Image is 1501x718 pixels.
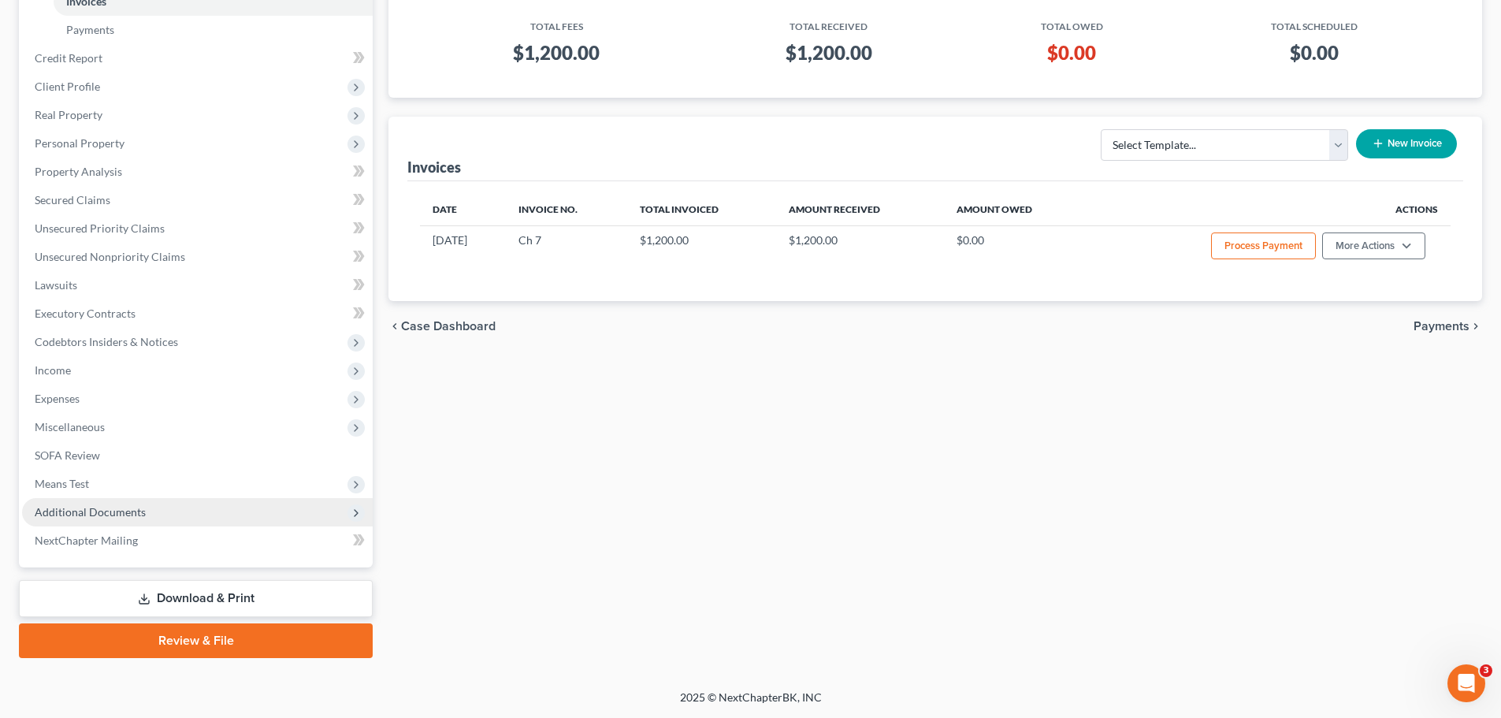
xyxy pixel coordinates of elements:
span: Client Profile [35,80,100,93]
span: Unsecured Nonpriority Claims [35,250,185,263]
iframe: Intercom live chat [1447,664,1485,702]
a: Payments [54,16,373,44]
th: Total Invoiced [627,194,776,225]
button: Payments chevron_right [1414,320,1482,333]
i: chevron_right [1469,320,1482,333]
span: Expenses [35,392,80,405]
span: Means Test [35,477,89,490]
th: Total Scheduled [1178,11,1451,34]
td: $1,200.00 [776,225,943,270]
th: Invoice No. [506,194,627,225]
span: Property Analysis [35,165,122,178]
button: Process Payment [1211,233,1316,259]
span: Real Property [35,108,102,121]
span: Lawsuits [35,278,77,292]
th: Total Owed [965,11,1178,34]
a: Property Analysis [22,158,373,186]
i: chevron_left [388,320,401,333]
span: Personal Property [35,136,124,150]
span: Case Dashboard [401,320,496,333]
h3: $1,200.00 [705,40,953,65]
th: Date [420,194,506,225]
button: chevron_left Case Dashboard [388,320,496,333]
span: Codebtors Insiders & Notices [35,335,178,348]
th: Total Fees [420,11,693,34]
div: Invoices [407,158,461,177]
a: Lawsuits [22,271,373,299]
span: Payments [1414,320,1469,333]
th: Actions [1089,194,1451,225]
span: Payments [66,23,114,36]
th: Amount Owed [944,194,1089,225]
a: NextChapter Mailing [22,526,373,555]
a: Credit Report [22,44,373,73]
h3: $0.00 [1191,40,1438,65]
span: 3 [1480,664,1492,677]
button: More Actions [1322,233,1425,259]
span: Miscellaneous [35,420,105,433]
span: Credit Report [35,51,102,65]
h3: $0.00 [978,40,1165,65]
td: $0.00 [944,225,1089,270]
a: Download & Print [19,580,373,617]
th: Amount Received [776,194,943,225]
button: New Invoice [1356,129,1457,158]
td: Ch 7 [506,225,627,270]
span: Unsecured Priority Claims [35,221,165,235]
a: Executory Contracts [22,299,373,328]
span: Secured Claims [35,193,110,206]
span: Executory Contracts [35,307,136,320]
a: Secured Claims [22,186,373,214]
span: Additional Documents [35,505,146,519]
span: SOFA Review [35,448,100,462]
a: SOFA Review [22,441,373,470]
div: 2025 © NextChapterBK, INC [302,690,1200,718]
a: Review & File [19,623,373,658]
td: $1,200.00 [627,225,776,270]
a: Unsecured Priority Claims [22,214,373,243]
a: Unsecured Nonpriority Claims [22,243,373,271]
h3: $1,200.00 [433,40,680,65]
span: Income [35,363,71,377]
td: [DATE] [420,225,506,270]
span: NextChapter Mailing [35,534,138,547]
th: Total Received [693,11,965,34]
